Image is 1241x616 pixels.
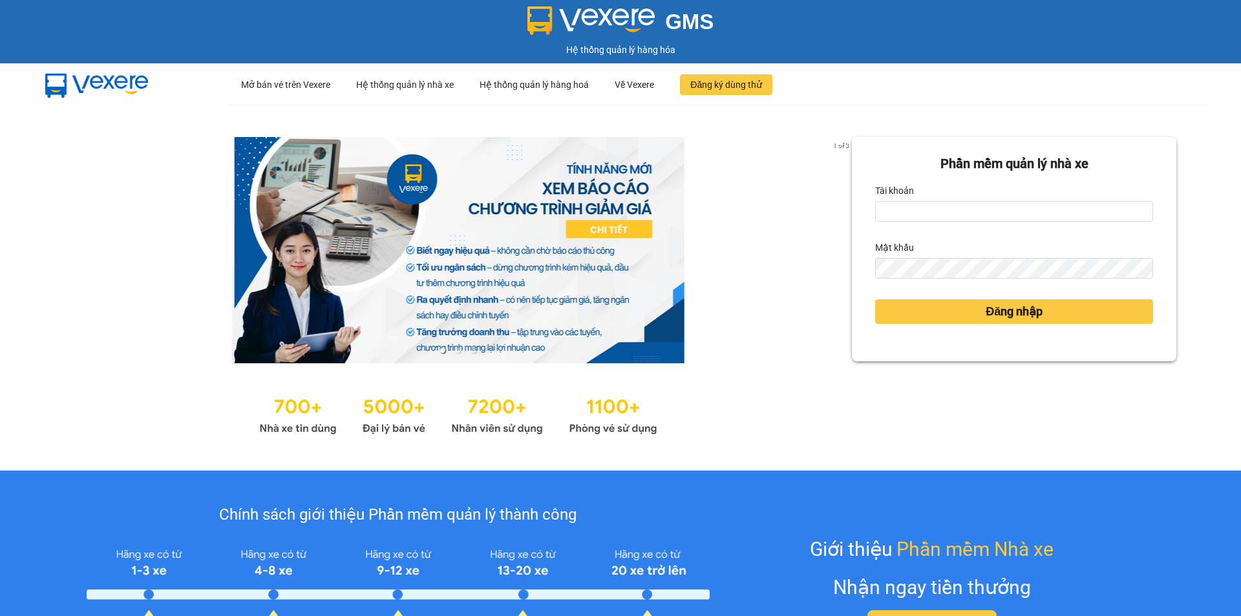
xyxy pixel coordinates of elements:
label: Mật khẩu [875,237,914,258]
img: mbUUG5Q.png [32,63,162,106]
li: slide item 2 [456,348,461,353]
li: slide item 3 [471,348,476,353]
div: Về Vexere [615,64,654,105]
span: Đăng ký dùng thử [690,78,762,92]
span: Đăng nhập [986,303,1043,321]
div: Nhận ngay tiền thưởng [833,572,1031,602]
img: Statistics.png [259,389,657,438]
div: Chính sách giới thiệu Phần mềm quản lý thành công [87,503,709,527]
a: GMS [527,19,714,30]
label: Tài khoản [875,180,914,201]
input: Mật khẩu [875,258,1153,279]
button: previous slide / item [65,137,83,363]
div: Hệ thống quản lý hàng hóa [3,43,1238,57]
img: logo 2 [527,6,655,35]
div: Mở bán vé trên Vexere [241,64,330,105]
li: slide item 1 [440,348,445,353]
div: Giới thiệu [810,534,1054,564]
input: Tài khoản [875,201,1153,222]
div: Hệ thống quản lý nhà xe [356,64,454,105]
button: next slide / item [834,137,852,363]
p: 1 of 3 [829,137,852,154]
button: Đăng ký dùng thử [680,74,772,95]
div: Phần mềm quản lý nhà xe [875,154,1153,174]
div: Hệ thống quản lý hàng hoá [480,64,589,105]
span: Phần mềm Nhà xe [896,534,1054,564]
span: GMS [665,10,714,34]
button: Đăng nhập [875,299,1153,324]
